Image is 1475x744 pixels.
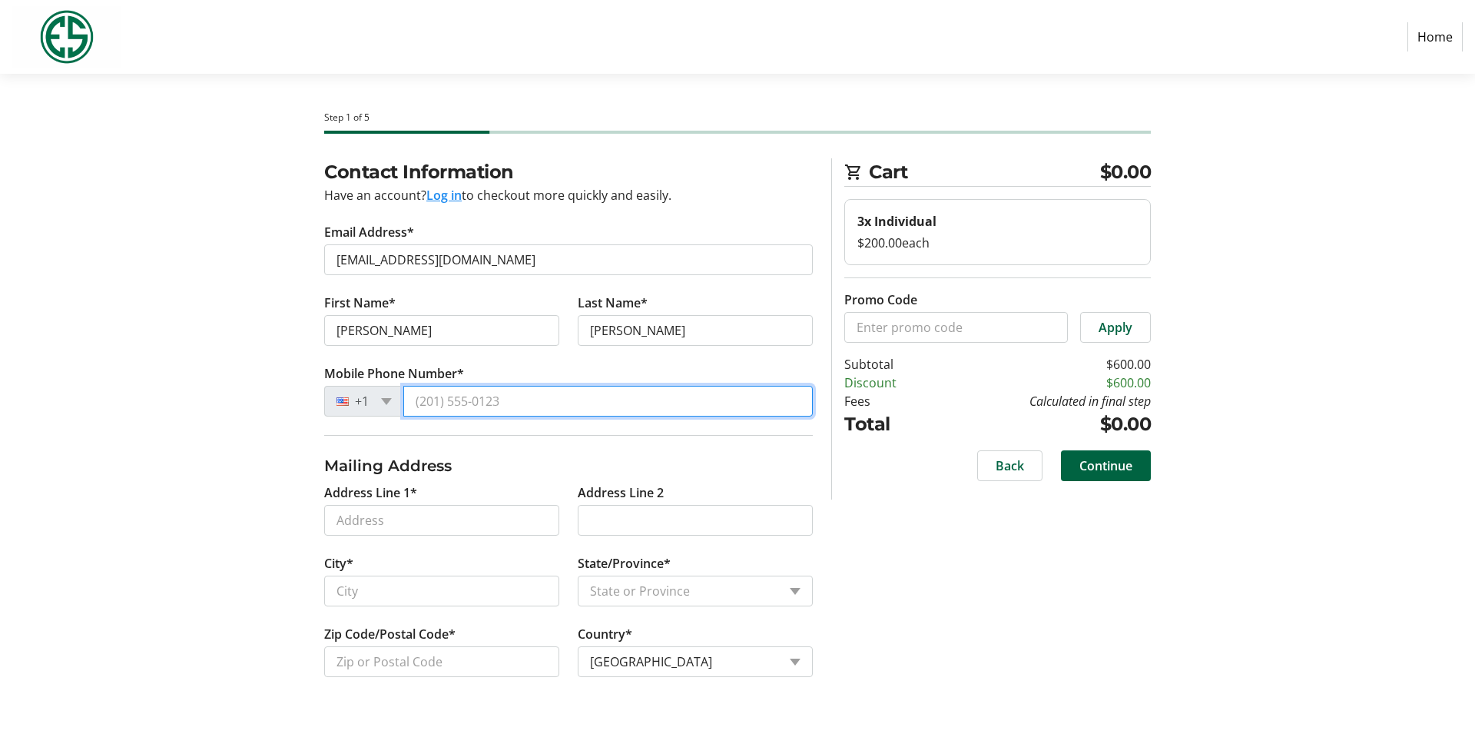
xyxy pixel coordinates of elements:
[1079,457,1132,475] span: Continue
[426,186,462,204] button: Log in
[324,364,464,383] label: Mobile Phone Number*
[1099,318,1132,337] span: Apply
[1407,22,1463,51] a: Home
[324,483,417,502] label: Address Line 1*
[1080,312,1151,343] button: Apply
[936,355,1151,374] td: $600.00
[324,454,813,477] h3: Mailing Address
[1061,450,1151,481] button: Continue
[844,355,936,374] td: Subtotal
[324,625,456,643] label: Zip Code/Postal Code*
[857,234,1138,252] div: $200.00 each
[578,483,664,502] label: Address Line 2
[936,374,1151,392] td: $600.00
[324,505,559,536] input: Address
[324,646,559,677] input: Zip or Postal Code
[578,294,648,312] label: Last Name*
[844,291,917,309] label: Promo Code
[869,158,1100,186] span: Cart
[324,576,559,606] input: City
[857,213,936,230] strong: 3x Individual
[324,223,414,241] label: Email Address*
[578,554,671,573] label: State/Province*
[977,450,1042,481] button: Back
[936,410,1151,438] td: $0.00
[844,374,936,392] td: Discount
[578,625,632,643] label: Country*
[996,457,1024,475] span: Back
[403,386,813,417] input: (201) 555-0123
[844,410,936,438] td: Total
[12,6,121,68] img: Evans Scholars Foundation's Logo
[844,312,1068,343] input: Enter promo code
[324,111,1151,125] div: Step 1 of 5
[1100,158,1152,186] span: $0.00
[324,186,813,204] div: Have an account? to checkout more quickly and easily.
[324,554,353,573] label: City*
[844,392,936,410] td: Fees
[936,392,1151,410] td: Calculated in final step
[324,294,396,312] label: First Name*
[324,158,813,186] h2: Contact Information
